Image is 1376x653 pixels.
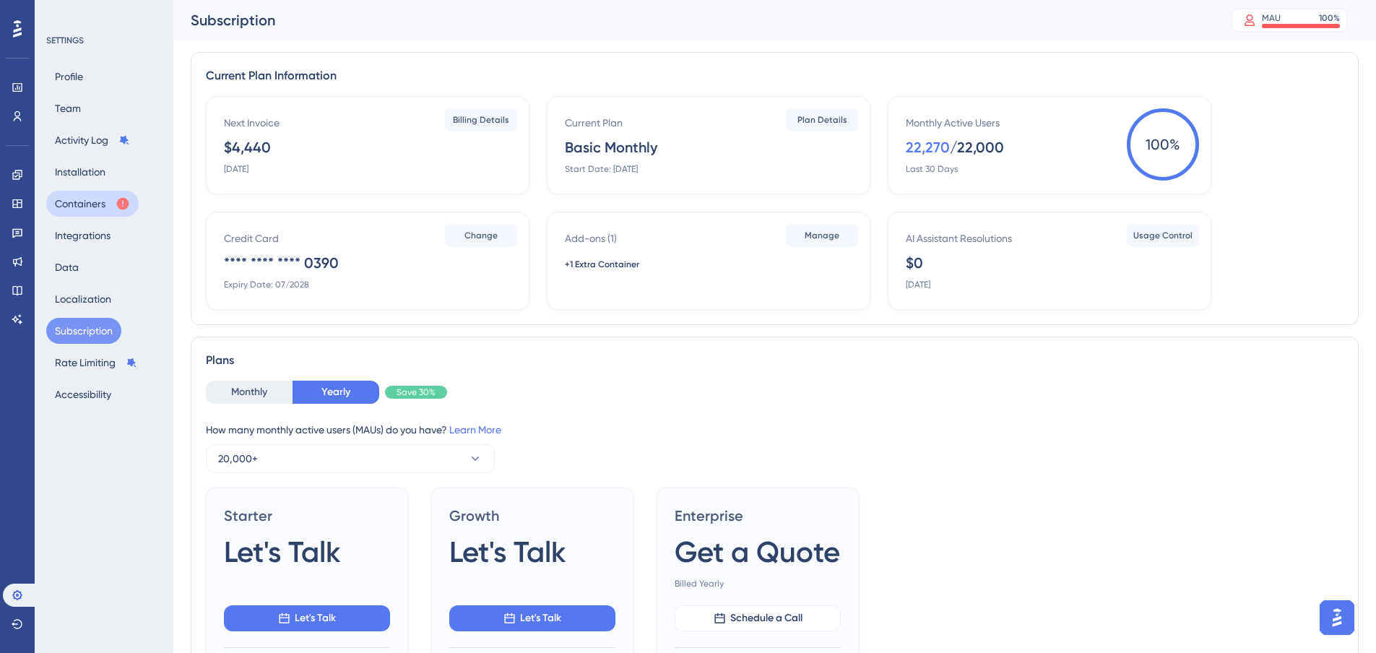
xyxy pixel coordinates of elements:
[449,424,501,436] a: Learn More
[224,532,341,572] span: Let's Talk
[445,108,517,131] button: Billing Details
[206,352,1343,369] div: Plans
[1133,230,1193,241] span: Usage Control
[206,421,1343,438] div: How many monthly active users (MAUs) do you have?
[1315,596,1359,639] iframe: UserGuiding AI Assistant Launcher
[1262,12,1281,24] div: MAU
[1127,108,1199,181] span: 100 %
[1127,224,1199,247] button: Usage Control
[224,163,248,175] div: [DATE]
[906,114,1000,131] div: Monthly Active Users
[565,259,640,270] div: +1 Extra Container
[805,230,839,241] span: Manage
[906,279,930,290] div: [DATE]
[565,114,623,131] div: Current Plan
[293,381,379,404] button: Yearly
[224,279,309,290] div: Expiry Date: 07/2028
[295,610,336,627] span: Let's Talk
[1319,12,1340,24] div: 100 %
[675,578,841,589] span: Billed Yearly
[206,67,1343,85] div: Current Plan Information
[46,191,139,217] button: Containers
[46,95,90,121] button: Team
[449,506,615,526] span: Growth
[397,386,436,398] span: Save 30%
[46,318,121,344] button: Subscription
[786,224,858,247] button: Manage
[520,610,561,627] span: Let's Talk
[46,35,163,46] div: SETTINGS
[675,506,841,526] span: Enterprise
[46,159,114,185] button: Installation
[565,230,617,247] div: Add-ons ( 1 )
[464,230,498,241] span: Change
[206,381,293,404] button: Monthly
[224,114,280,131] div: Next Invoice
[46,127,139,153] button: Activity Log
[46,222,119,248] button: Integrations
[797,114,847,126] span: Plan Details
[46,286,120,312] button: Localization
[224,137,271,157] div: $4,440
[453,114,509,126] span: Billing Details
[786,108,858,131] button: Plan Details
[906,230,1012,247] div: AI Assistant Resolutions
[906,137,950,157] div: 22,270
[730,610,802,627] span: Schedule a Call
[906,163,958,175] div: Last 30 Days
[565,163,638,175] div: Start Date: [DATE]
[224,230,279,247] div: Credit Card
[675,532,840,572] span: Get a Quote
[46,381,120,407] button: Accessibility
[46,64,92,90] button: Profile
[449,532,566,572] span: Let's Talk
[46,254,87,280] button: Data
[206,444,495,473] button: 20,000+
[906,253,923,273] div: $0
[445,224,517,247] button: Change
[46,350,146,376] button: Rate Limiting
[224,605,390,631] button: Let's Talk
[950,137,1004,157] div: / 22,000
[449,605,615,631] button: Let's Talk
[675,605,841,631] button: Schedule a Call
[218,450,258,467] span: 20,000+
[191,10,1195,30] div: Subscription
[565,137,657,157] div: Basic Monthly
[224,506,390,526] span: Starter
